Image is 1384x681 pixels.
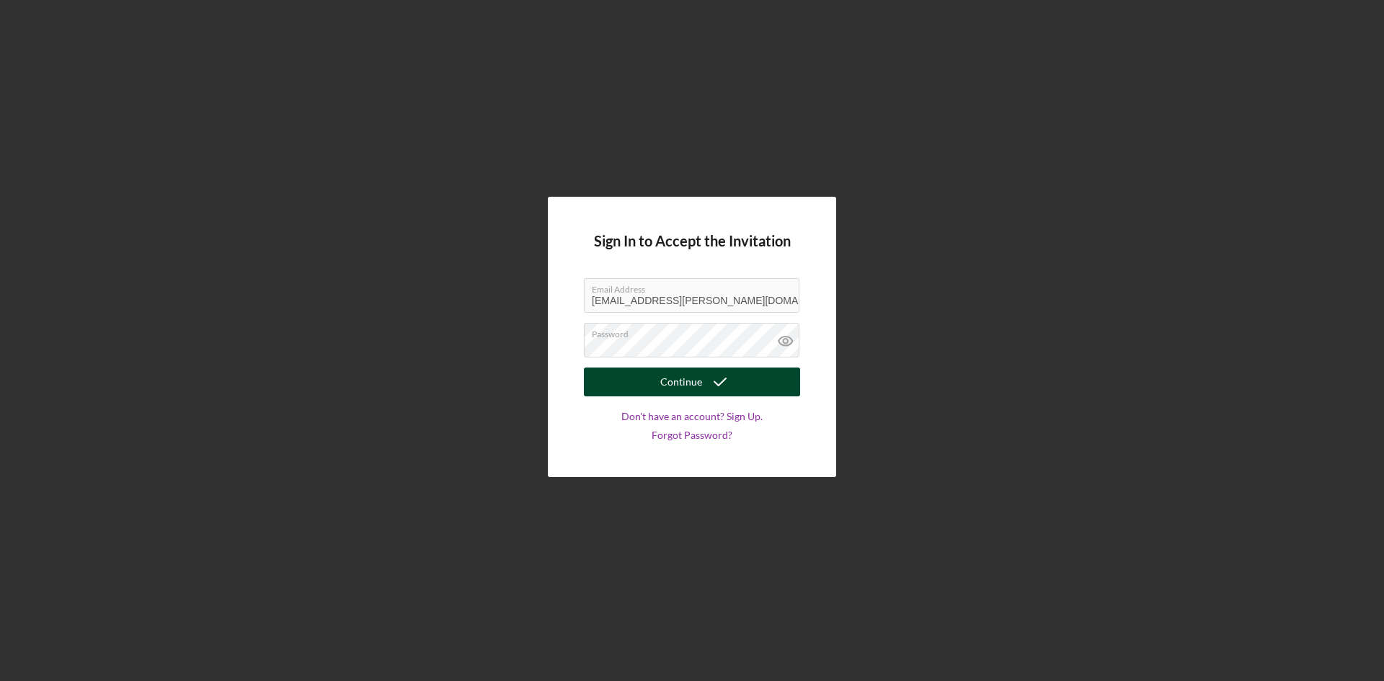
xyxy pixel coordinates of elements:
[594,233,791,249] h4: Sign In to Accept the Invitation
[584,368,800,396] button: Continue
[592,279,799,295] label: Email Address
[621,411,763,422] a: Don't have an account? Sign Up.
[592,324,799,339] label: Password
[660,368,702,396] div: Continue
[652,429,732,441] a: Forgot Password?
